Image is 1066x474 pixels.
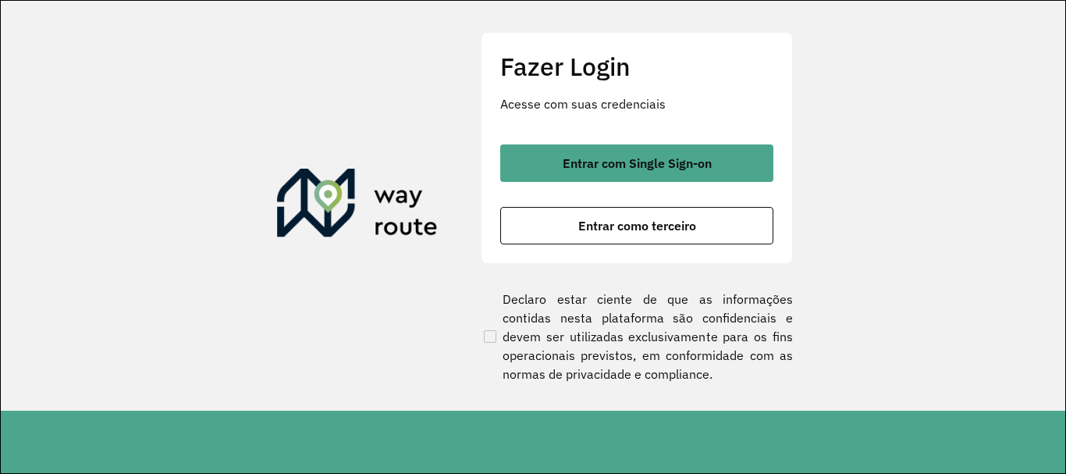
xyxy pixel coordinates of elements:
p: Acesse com suas credenciais [500,94,773,113]
button: button [500,144,773,182]
span: Entrar como terceiro [578,219,696,232]
button: button [500,207,773,244]
h2: Fazer Login [500,52,773,81]
img: Roteirizador AmbevTech [277,169,438,244]
span: Entrar com Single Sign-on [563,157,712,169]
label: Declaro estar ciente de que as informações contidas nesta plataforma são confidenciais e devem se... [481,290,793,383]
